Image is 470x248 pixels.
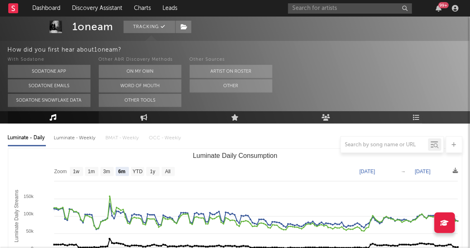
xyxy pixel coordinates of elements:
[150,169,155,175] text: 1y
[439,2,449,8] div: 99 +
[190,79,272,93] button: Other
[99,79,181,93] button: Word Of Mouth
[360,169,375,174] text: [DATE]
[190,55,272,65] div: Other Sources
[99,94,181,107] button: Other Tools
[72,21,113,33] div: 1oneam
[165,169,170,175] text: All
[73,169,79,175] text: 1w
[132,169,142,175] text: YTD
[193,152,277,159] text: Luminate Daily Consumption
[8,131,46,145] div: Luminate - Daily
[54,169,67,175] text: Zoom
[99,65,181,78] button: On My Own
[103,169,110,175] text: 3m
[190,65,272,78] button: Artist on Roster
[118,169,125,175] text: 6m
[288,3,412,14] input: Search for artists
[26,229,33,234] text: 50k
[24,211,33,216] text: 100k
[8,94,91,107] button: Sodatone Snowflake Data
[415,169,431,174] text: [DATE]
[13,190,19,242] text: Luminate Daily Streams
[99,55,181,65] div: Other A&R Discovery Methods
[8,55,91,65] div: With Sodatone
[88,169,95,175] text: 1m
[436,5,442,12] button: 99+
[8,79,91,93] button: Sodatone Emails
[24,194,33,199] text: 150k
[401,169,406,174] text: →
[8,65,91,78] button: Sodatone App
[124,21,175,33] button: Tracking
[341,142,428,148] input: Search by song name or URL
[54,131,98,145] div: Luminate - Weekly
